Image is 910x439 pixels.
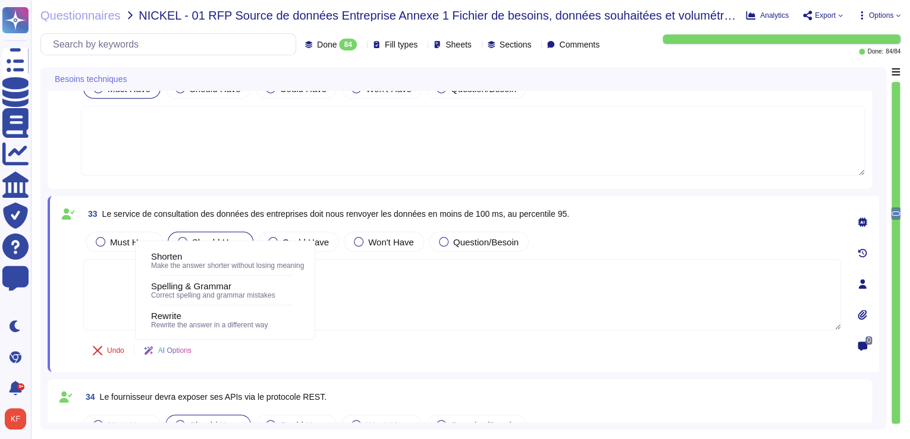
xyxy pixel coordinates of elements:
span: Won't Have [366,420,412,430]
span: Rewrite [151,311,181,321]
span: Make the answer shorter without losing meaning [151,261,304,270]
span: Should Have [192,237,243,247]
span: Rewrite the answer in a different way [151,321,268,329]
div: Spelling & Grammar [142,283,146,297]
span: Export [815,12,836,19]
span: Won't Have [368,237,414,247]
div: Spelling & Grammar [151,281,304,292]
span: Fill types [385,40,418,49]
span: Done: [867,49,883,55]
span: Could Have [283,237,329,247]
span: Should Have [190,420,241,430]
button: Undo [83,339,134,362]
div: Shorten [151,251,304,262]
span: Spelling & Grammar [151,281,231,292]
span: Question/Besoin [451,420,516,430]
span: Question/Besoin [453,237,519,247]
div: Shorten [142,254,146,267]
span: Could Have [280,420,327,430]
span: 84 / 84 [886,49,900,55]
span: Sections [500,40,532,49]
div: Spelling & Grammar [142,277,309,304]
span: 34 [81,393,95,401]
span: Questionnaires [40,10,121,21]
span: Le service de consultation des données des entreprises doit nous renvoyer les données en moins de... [102,209,569,219]
div: 9+ [17,383,24,390]
span: Sheets [445,40,472,49]
span: 0 [865,336,872,345]
div: 84 [339,39,356,50]
span: Besoins techniques [55,75,127,83]
div: Rewrite [151,311,304,321]
span: Must Have [110,237,153,247]
div: Shorten [142,247,309,274]
span: Options [869,12,893,19]
img: user [5,408,26,429]
input: Search by keywords [47,34,296,55]
button: Analytics [746,11,789,20]
span: Analytics [760,12,789,19]
span: Shorten [151,251,183,262]
span: Must Have [108,420,150,430]
span: AI Options [158,347,192,354]
span: Undo [107,347,124,354]
div: Rewrite [142,307,309,333]
span: Correct spelling and grammar mistakes [151,291,275,299]
button: user [2,406,34,432]
span: Comments [559,40,600,49]
span: Le fournisseur devra exposer ses APIs via le protocole REST. [100,392,327,402]
div: Rewrite [142,313,146,327]
span: Done [317,40,337,49]
span: NICKEL - 01 RFP Source de données Entreprise Annexe 1 Fichier de besoins, données souhaitées et v... [139,10,736,21]
span: 33 [83,210,98,218]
